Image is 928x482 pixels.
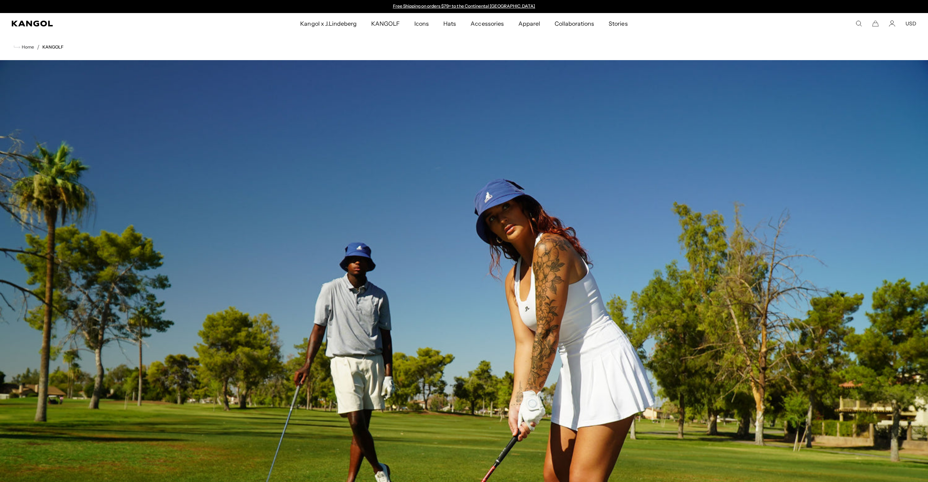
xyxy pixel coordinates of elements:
[889,20,895,27] a: Account
[389,4,539,9] div: Announcement
[393,3,535,9] a: Free Shipping on orders $79+ to the Continental [GEOGRAPHIC_DATA]
[42,45,63,50] a: KANGOLF
[443,13,456,34] span: Hats
[601,13,635,34] a: Stories
[511,13,547,34] a: Apparel
[12,21,199,26] a: Kangol
[414,13,429,34] span: Icons
[518,13,540,34] span: Apparel
[371,13,400,34] span: KANGOLF
[463,13,511,34] a: Accessories
[555,13,594,34] span: Collaborations
[855,20,862,27] summary: Search here
[407,13,436,34] a: Icons
[389,4,539,9] slideshow-component: Announcement bar
[14,44,34,50] a: Home
[547,13,601,34] a: Collaborations
[293,13,364,34] a: Kangol x J.Lindeberg
[471,13,504,34] span: Accessories
[436,13,463,34] a: Hats
[609,13,627,34] span: Stories
[364,13,407,34] a: KANGOLF
[389,4,539,9] div: 1 of 2
[872,20,879,27] button: Cart
[34,43,40,51] li: /
[906,20,916,27] button: USD
[20,45,34,50] span: Home
[300,13,357,34] span: Kangol x J.Lindeberg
